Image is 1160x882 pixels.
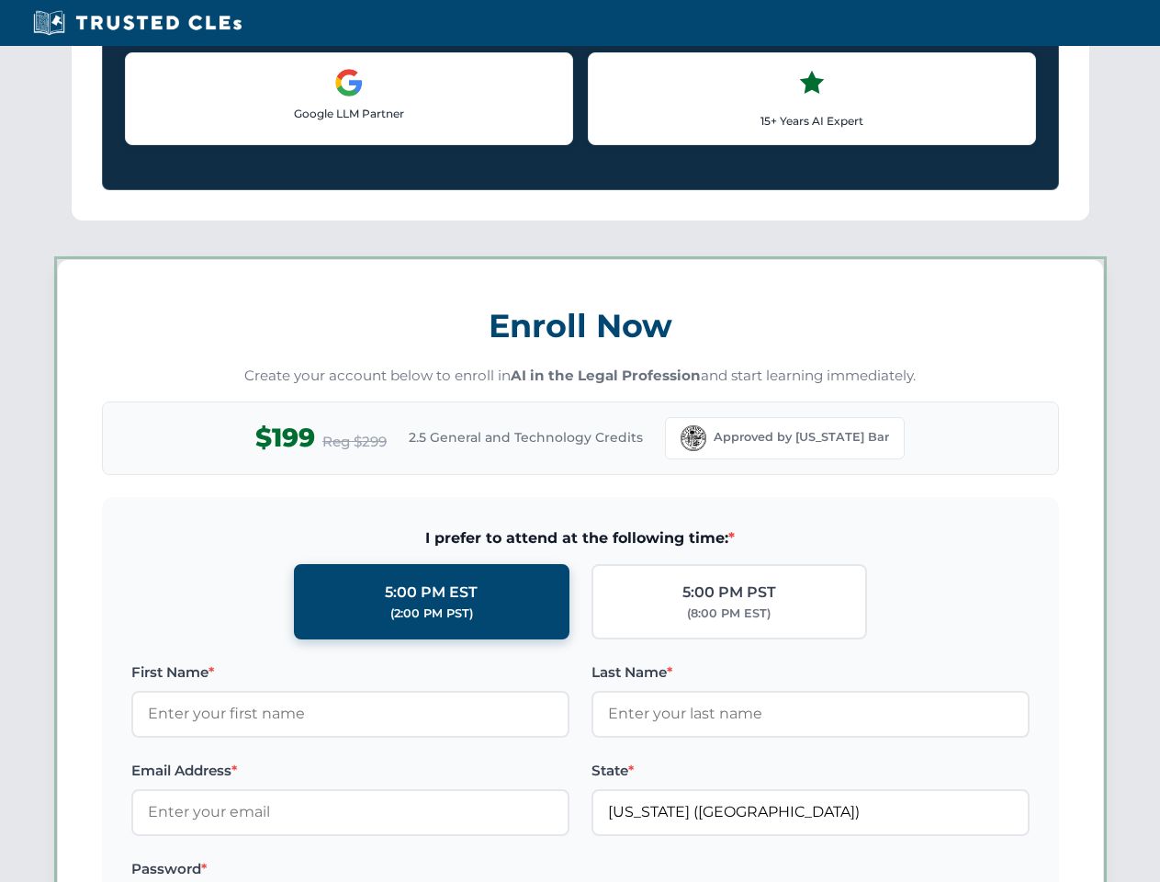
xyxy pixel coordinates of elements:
input: Enter your email [131,789,569,835]
input: Enter your first name [131,691,569,737]
div: (8:00 PM EST) [687,605,771,623]
img: Florida Bar [681,425,706,451]
label: Last Name [591,661,1030,684]
label: Email Address [131,760,569,782]
label: Password [131,858,569,880]
div: 5:00 PM EST [385,581,478,605]
input: Florida (FL) [591,789,1030,835]
p: Google LLM Partner [141,105,557,122]
span: Approved by [US_STATE] Bar [714,428,889,447]
span: 2.5 General and Technology Credits [409,427,643,447]
strong: AI in the Legal Profession [511,367,701,384]
p: Create your account below to enroll in and start learning immediately. [102,366,1059,387]
img: Trusted CLEs [28,9,247,37]
label: First Name [131,661,569,684]
h3: Enroll Now [102,297,1059,355]
img: Google [334,68,364,97]
span: Reg $299 [322,431,387,453]
input: Enter your last name [591,691,1030,737]
label: State [591,760,1030,782]
div: 5:00 PM PST [682,581,776,605]
span: I prefer to attend at the following time: [131,526,1030,550]
span: $199 [255,417,315,458]
p: 15+ Years AI Expert [603,112,1020,130]
div: (2:00 PM PST) [390,605,473,623]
